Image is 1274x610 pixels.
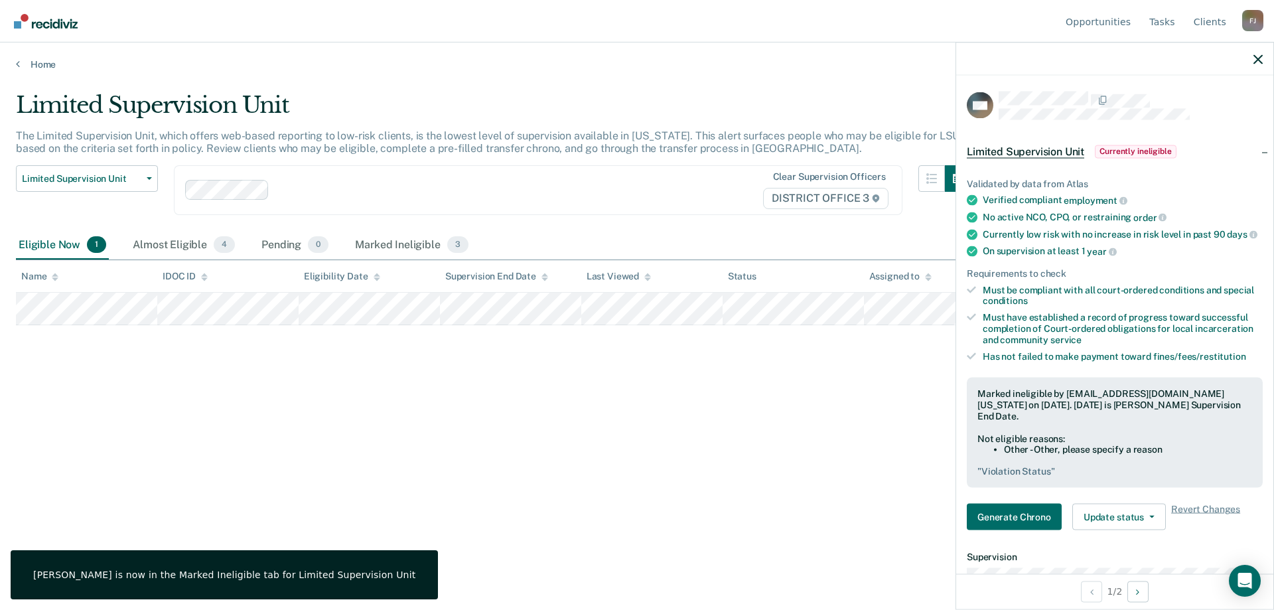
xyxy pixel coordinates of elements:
[967,503,1067,530] a: Navigate to form link
[967,551,1263,562] dt: Supervision
[33,569,415,581] div: [PERSON_NAME] is now in the Marked Ineligible tab for Limited Supervision Unit
[869,271,932,282] div: Assigned to
[16,92,971,129] div: Limited Supervision Unit
[1171,503,1240,530] span: Revert Changes
[1242,10,1263,31] div: F J
[983,194,1263,206] div: Verified compliant
[214,236,235,254] span: 4
[773,171,886,183] div: Clear supervision officers
[16,129,959,155] p: The Limited Supervision Unit, which offers web-based reporting to low-risk clients, is the lowest...
[983,228,1263,240] div: Currently low risk with no increase in risk level in past 90
[1127,581,1149,602] button: Next Opportunity
[130,231,238,260] div: Almost Eligible
[967,503,1062,530] button: Generate Chrono
[1050,334,1082,344] span: service
[956,130,1273,173] div: Limited Supervision UnitCurrently ineligible
[1242,10,1263,31] button: Profile dropdown button
[352,231,471,260] div: Marked Ineligible
[967,145,1084,158] span: Limited Supervision Unit
[587,271,651,282] div: Last Viewed
[1133,212,1167,222] span: order
[977,433,1252,444] div: Not eligible reasons:
[1229,565,1261,597] div: Open Intercom Messenger
[983,211,1263,223] div: No active NCO, CPO, or restraining
[304,271,380,282] div: Eligibility Date
[983,350,1263,362] div: Has not failed to make payment toward
[447,236,468,254] span: 3
[1064,195,1127,206] span: employment
[163,271,208,282] div: IDOC ID
[16,58,1258,70] a: Home
[87,236,106,254] span: 1
[1072,503,1166,530] button: Update status
[21,271,58,282] div: Name
[1081,581,1102,602] button: Previous Opportunity
[728,271,756,282] div: Status
[956,573,1273,609] div: 1 / 2
[259,231,331,260] div: Pending
[967,178,1263,189] div: Validated by data from Atlas
[967,267,1263,279] div: Requirements to check
[977,466,1252,477] pre: " Violation Status "
[308,236,328,254] span: 0
[22,173,141,185] span: Limited Supervision Unit
[1095,145,1176,158] span: Currently ineligible
[1087,246,1116,256] span: year
[1004,444,1252,455] li: Other - Other, please specify a reason
[16,231,109,260] div: Eligible Now
[445,271,548,282] div: Supervision End Date
[14,14,78,29] img: Recidiviz
[1153,350,1246,361] span: fines/fees/restitution
[983,312,1263,345] div: Must have established a record of progress toward successful completion of Court-ordered obligati...
[983,246,1263,258] div: On supervision at least 1
[983,284,1263,307] div: Must be compliant with all court-ordered conditions and special conditions
[763,188,888,209] span: DISTRICT OFFICE 3
[1227,229,1257,240] span: days
[977,388,1252,421] div: Marked ineligible by [EMAIL_ADDRESS][DOMAIN_NAME][US_STATE] on [DATE]. [DATE] is [PERSON_NAME] Su...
